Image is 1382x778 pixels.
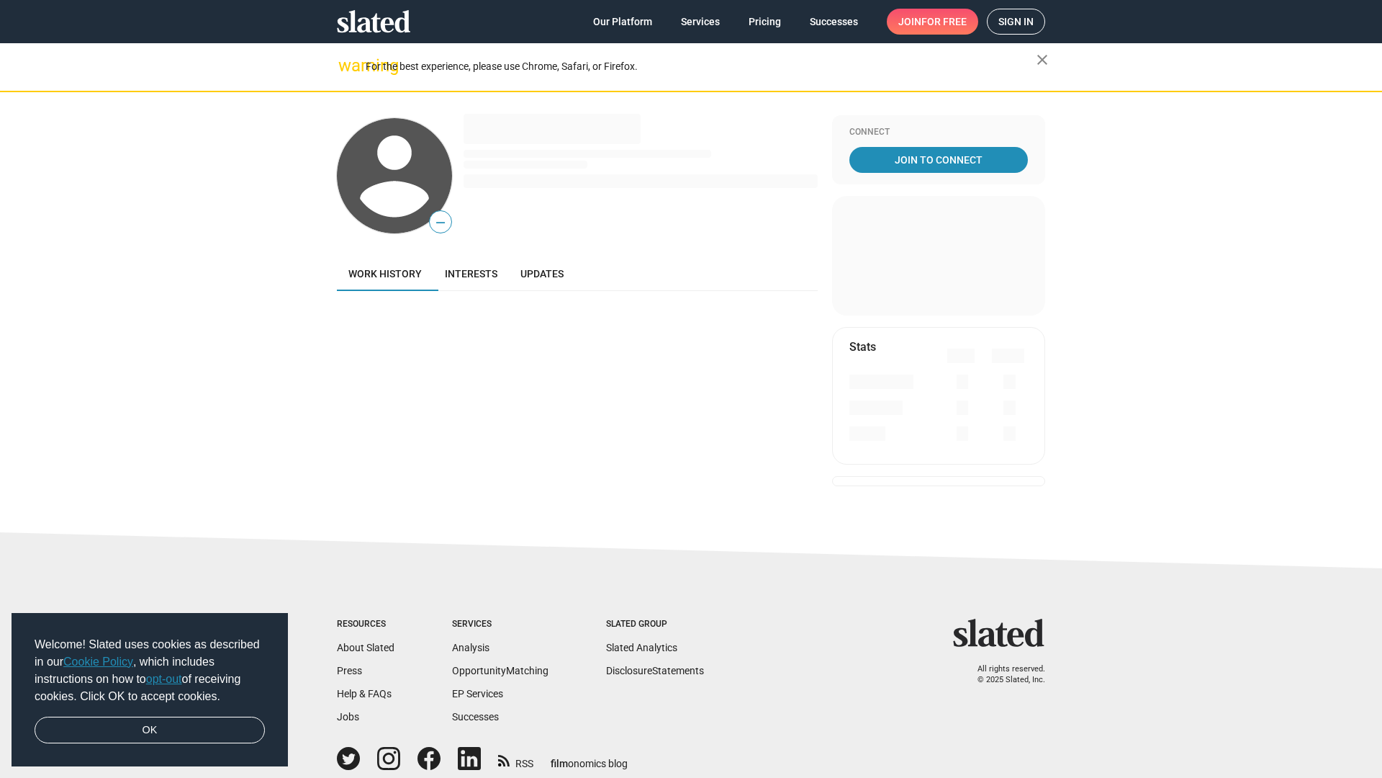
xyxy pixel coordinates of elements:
[337,642,394,653] a: About Slated
[898,9,967,35] span: Join
[35,636,265,705] span: Welcome! Slated uses cookies as described in our , which includes instructions on how to of recei...
[998,9,1034,34] span: Sign in
[798,9,870,35] a: Successes
[749,9,781,35] span: Pricing
[12,613,288,767] div: cookieconsent
[606,665,704,676] a: DisclosureStatements
[338,57,356,74] mat-icon: warning
[366,57,1036,76] div: For the best experience, please use Chrome, Safari, or Firefox.
[445,268,497,280] span: Interests
[337,619,394,630] div: Resources
[146,673,182,685] a: opt-out
[337,688,392,699] a: Help & FAQs
[35,717,265,744] a: dismiss cookie message
[337,711,359,723] a: Jobs
[452,619,548,630] div: Services
[921,9,967,35] span: for free
[509,256,575,291] a: Updates
[987,9,1045,35] a: Sign in
[1034,51,1051,68] mat-icon: close
[582,9,664,35] a: Our Platform
[452,665,548,676] a: OpportunityMatching
[452,688,503,699] a: EP Services
[551,746,628,771] a: filmonomics blog
[681,9,720,35] span: Services
[433,256,509,291] a: Interests
[551,758,568,769] span: film
[669,9,731,35] a: Services
[452,642,489,653] a: Analysis
[337,665,362,676] a: Press
[962,664,1045,685] p: All rights reserved. © 2025 Slated, Inc.
[348,268,422,280] span: Work history
[887,9,978,35] a: Joinfor free
[593,9,652,35] span: Our Platform
[849,127,1028,138] div: Connect
[852,147,1025,173] span: Join To Connect
[810,9,858,35] span: Successes
[849,339,876,354] mat-card-title: Stats
[606,642,677,653] a: Slated Analytics
[430,213,451,232] span: —
[520,268,564,280] span: Updates
[498,748,533,771] a: RSS
[337,256,433,291] a: Work history
[849,147,1028,173] a: Join To Connect
[606,619,704,630] div: Slated Group
[63,656,133,668] a: Cookie Policy
[737,9,792,35] a: Pricing
[452,711,499,723] a: Successes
